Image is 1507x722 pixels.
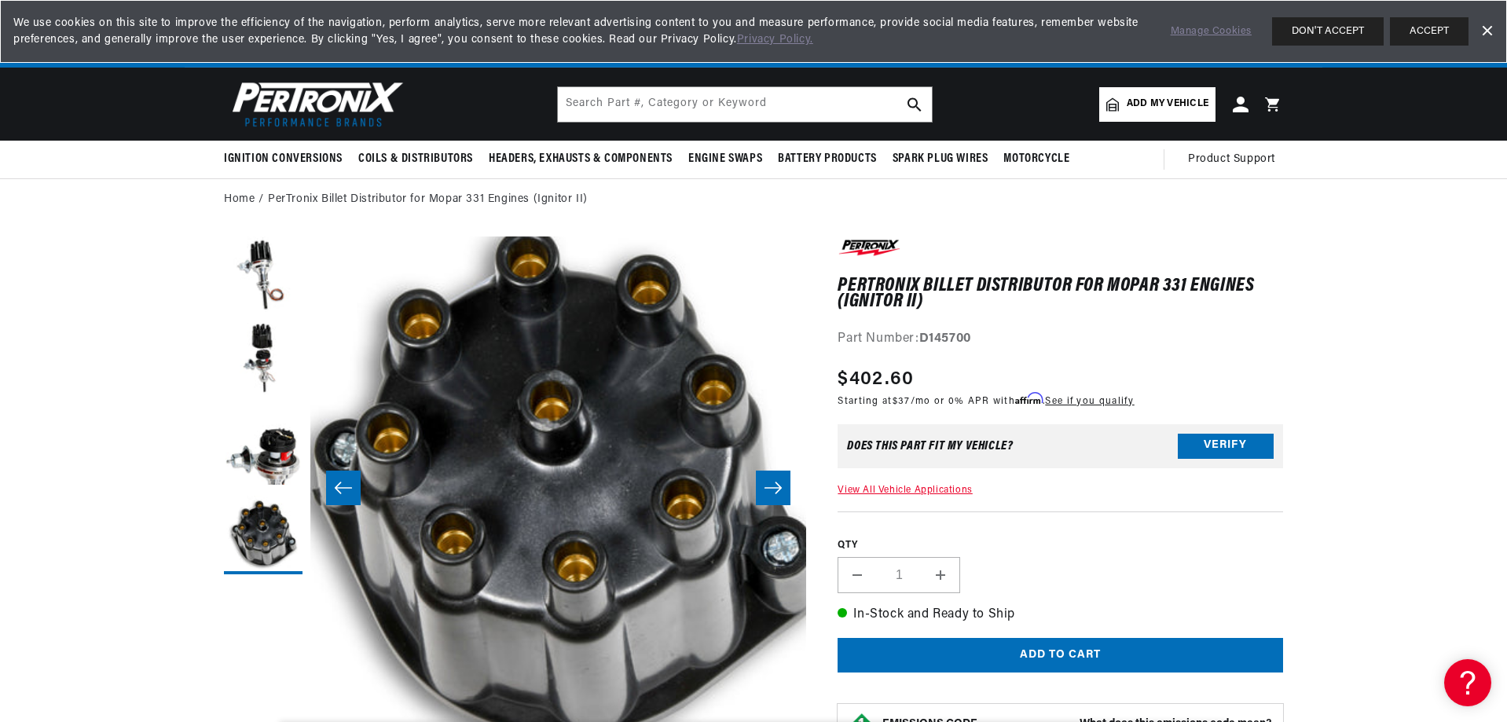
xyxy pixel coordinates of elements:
[489,151,673,167] span: Headers, Exhausts & Components
[838,638,1283,673] button: Add to cart
[885,141,996,178] summary: Spark Plug Wires
[358,151,473,167] span: Coils & Distributors
[778,151,877,167] span: Battery Products
[224,323,302,401] button: Load image 2 in gallery view
[224,151,343,167] span: Ignition Conversions
[224,191,255,208] a: Home
[838,394,1134,409] p: Starting at /mo or 0% APR with .
[770,141,885,178] summary: Battery Products
[1188,151,1275,168] span: Product Support
[838,539,1283,552] label: QTY
[1188,141,1283,178] summary: Product Support
[268,191,588,208] a: PerTronix Billet Distributor for Mopar 331 Engines (Ignitor II)
[680,141,770,178] summary: Engine Swaps
[995,141,1077,178] summary: Motorcycle
[13,15,1149,48] span: We use cookies on this site to improve the efficiency of the navigation, perform analytics, serve...
[838,486,972,495] a: View All Vehicle Applications
[838,605,1283,625] p: In-Stock and Ready to Ship
[224,141,350,178] summary: Ignition Conversions
[756,471,790,505] button: Slide right
[1099,87,1215,122] a: Add my vehicle
[847,440,1013,453] div: Does This part fit My vehicle?
[326,471,361,505] button: Slide left
[224,496,302,574] button: Load image 4 in gallery view
[893,397,911,406] span: $37
[1178,434,1274,459] button: Verify
[1045,397,1134,406] a: See if you qualify - Learn more about Affirm Financing (opens in modal)
[1475,20,1498,43] a: Dismiss Banner
[224,191,1283,208] nav: breadcrumbs
[558,87,932,122] input: Search Part #, Category or Keyword
[1003,151,1069,167] span: Motorcycle
[1171,24,1252,40] a: Manage Cookies
[1015,393,1043,405] span: Affirm
[838,365,914,394] span: $402.60
[737,34,813,46] a: Privacy Policy.
[481,141,680,178] summary: Headers, Exhausts & Components
[224,236,302,315] button: Load image 1 in gallery view
[1127,97,1208,112] span: Add my vehicle
[1272,17,1384,46] button: DON'T ACCEPT
[224,409,302,488] button: Load image 3 in gallery view
[1390,17,1468,46] button: ACCEPT
[688,151,762,167] span: Engine Swaps
[838,278,1283,310] h1: PerTronix Billet Distributor for Mopar 331 Engines (Ignitor II)
[893,151,988,167] span: Spark Plug Wires
[897,87,932,122] button: search button
[224,77,405,131] img: Pertronix
[919,332,971,345] strong: D145700
[350,141,481,178] summary: Coils & Distributors
[838,329,1283,350] div: Part Number:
